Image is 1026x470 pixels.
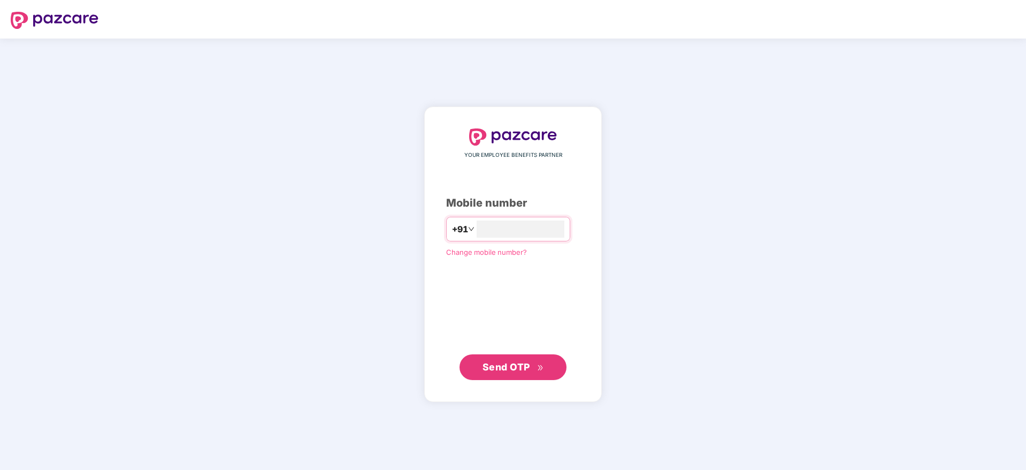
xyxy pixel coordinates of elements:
[446,248,527,256] a: Change mobile number?
[464,151,562,160] span: YOUR EMPLOYEE BENEFITS PARTNER
[460,354,566,380] button: Send OTPdouble-right
[483,361,530,373] span: Send OTP
[537,365,544,372] span: double-right
[446,195,580,211] div: Mobile number
[468,226,474,232] span: down
[11,12,98,29] img: logo
[469,128,557,146] img: logo
[452,223,468,236] span: +91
